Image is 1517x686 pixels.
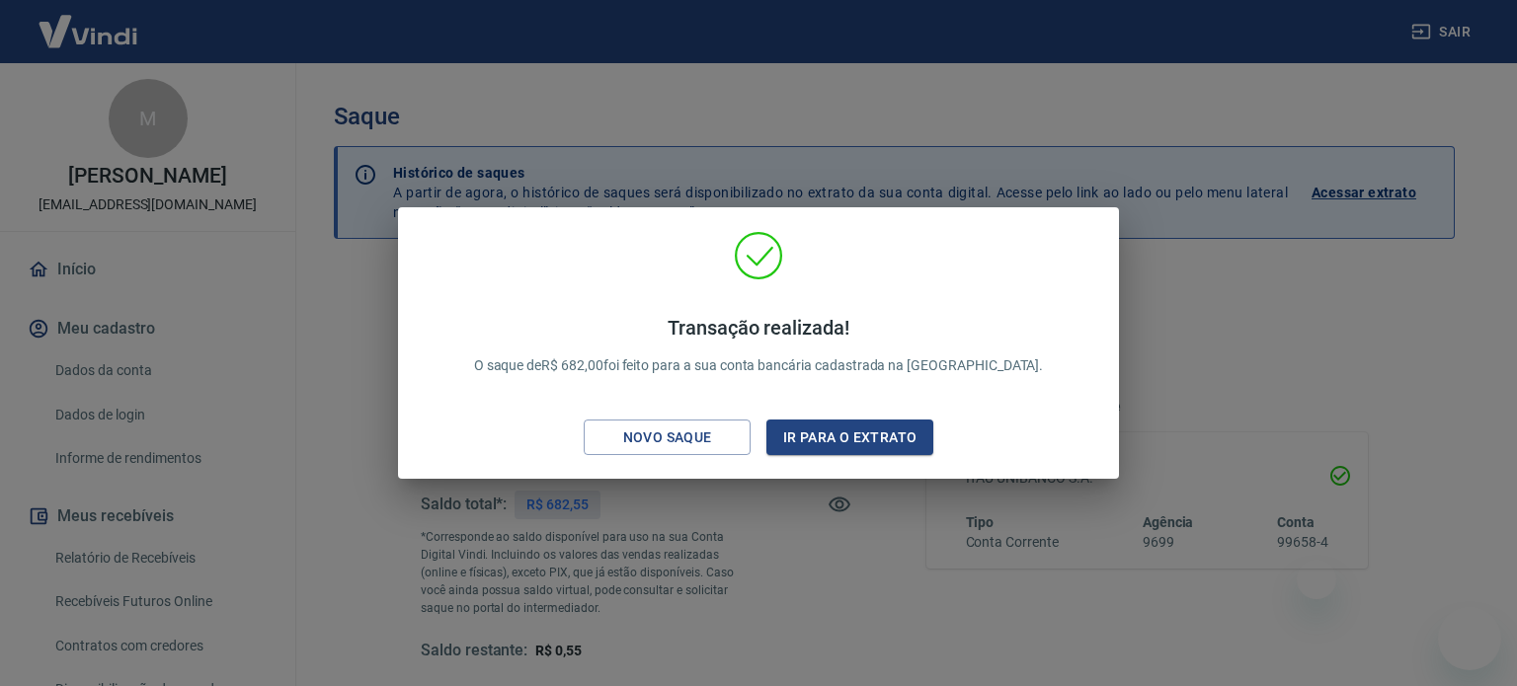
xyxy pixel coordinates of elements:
iframe: Botão para abrir a janela de mensagens [1438,607,1501,670]
button: Ir para o extrato [766,419,933,456]
iframe: Fechar mensagem [1297,560,1336,599]
p: O saque de R$ 682,00 foi feito para a sua conta bancária cadastrada na [GEOGRAPHIC_DATA]. [474,316,1044,376]
div: Novo saque [599,425,736,450]
button: Novo saque [584,419,751,456]
h4: Transação realizada! [474,316,1044,340]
